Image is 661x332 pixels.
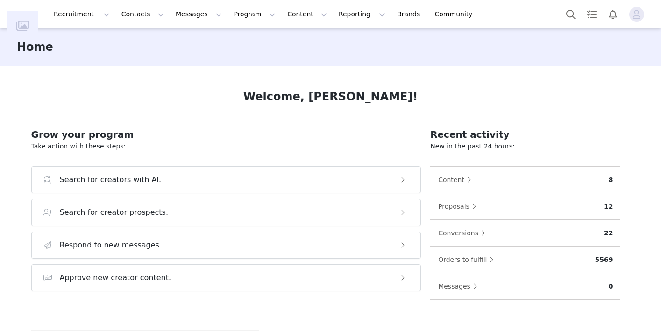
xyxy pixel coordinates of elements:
button: Respond to new messages. [31,232,421,259]
h3: Search for creator prospects. [60,207,169,218]
p: 0 [609,282,613,291]
button: Program [228,4,281,25]
button: Content [438,172,476,187]
a: Brands [391,4,428,25]
p: 5569 [595,255,613,265]
button: Notifications [603,4,623,25]
p: New in the past 24 hours: [430,141,620,151]
button: Orders to fulfill [438,252,498,267]
button: Messages [170,4,227,25]
h3: Respond to new messages. [60,240,162,251]
button: Search [561,4,581,25]
button: Messages [438,279,482,294]
h2: Recent activity [430,127,620,141]
a: Tasks [582,4,602,25]
button: Content [282,4,333,25]
p: 12 [604,202,613,212]
button: Search for creators with AI. [31,166,421,193]
button: Conversions [438,226,490,240]
h3: Home [17,39,53,56]
a: Community [429,4,483,25]
button: Proposals [438,199,481,214]
h3: Search for creators with AI. [60,174,162,185]
p: 8 [609,175,613,185]
button: Approve new creator content. [31,264,421,291]
button: Search for creator prospects. [31,199,421,226]
button: Profile [624,7,654,22]
div: avatar [632,7,641,22]
button: Recruitment [48,4,115,25]
button: Contacts [116,4,170,25]
h1: Welcome, [PERSON_NAME]! [243,88,418,105]
p: 22 [604,228,613,238]
button: Reporting [333,4,391,25]
h2: Grow your program [31,127,421,141]
h3: Approve new creator content. [60,272,171,283]
p: Take action with these steps: [31,141,421,151]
